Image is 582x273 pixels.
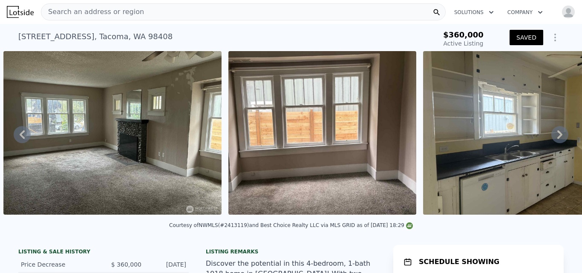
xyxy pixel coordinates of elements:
img: avatar [562,5,575,19]
button: Show Options [547,29,564,46]
img: NWMLS Logo [406,222,413,229]
div: Price Decrease [21,260,97,269]
img: Sale: 167282392 Parcel: 100625917 [228,51,417,215]
div: Listing remarks [206,248,376,255]
div: [STREET_ADDRESS] , Tacoma , WA 98408 [18,31,173,43]
span: Active Listing [444,40,484,47]
div: [DATE] [148,260,186,269]
span: $ 360,000 [111,261,141,268]
button: SAVED [510,30,543,45]
span: $360,000 [443,30,484,39]
div: Courtesy of NWMLS (#2413119) and Best Choice Realty LLC via MLS GRID as of [DATE] 18:29 [169,222,413,228]
img: Sale: 167282392 Parcel: 100625917 [3,51,222,215]
span: Search an address or region [41,7,144,17]
button: Solutions [447,5,501,20]
div: LISTING & SALE HISTORY [18,248,189,257]
h1: SCHEDULE SHOWING [419,257,499,267]
img: Lotside [7,6,34,18]
button: Company [501,5,550,20]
